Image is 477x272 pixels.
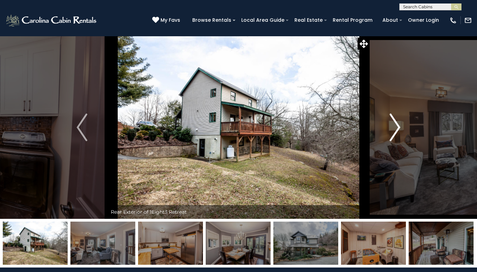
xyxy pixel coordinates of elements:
[341,222,406,265] img: 163270609
[390,114,400,141] img: arrow
[405,15,442,26] a: Owner Login
[57,36,107,219] button: Previous
[107,205,370,219] div: Rear Exterior of 1Eight3 Retreat
[5,13,98,27] img: White-1-2.png
[464,17,472,24] img: mail-regular-white.png
[238,15,288,26] a: Local Area Guide
[152,17,182,24] a: My Favs
[370,36,420,219] button: Next
[379,15,401,26] a: About
[449,17,457,24] img: phone-regular-white.png
[70,222,135,265] img: 163270620
[206,222,271,265] img: 163270625
[3,222,68,265] img: 163270623
[77,114,87,141] img: arrow
[273,222,338,265] img: 163270624
[409,222,474,265] img: 163270610
[138,222,203,265] img: 163270602
[329,15,376,26] a: Rental Program
[160,17,180,24] span: My Favs
[189,15,235,26] a: Browse Rentals
[291,15,326,26] a: Real Estate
